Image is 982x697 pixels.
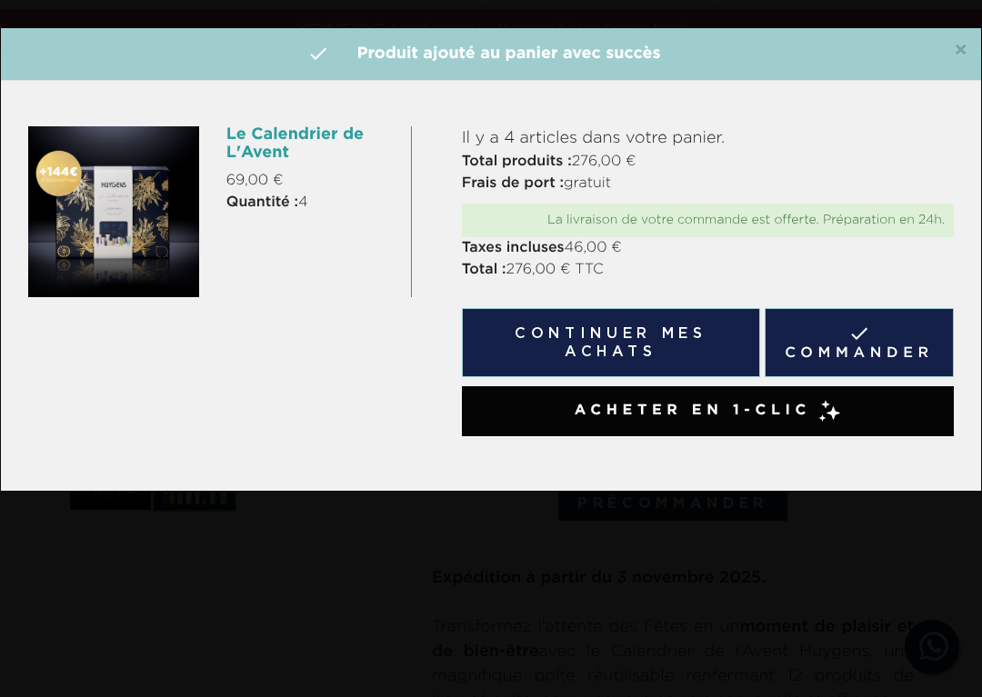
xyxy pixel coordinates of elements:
[462,308,760,377] button: Continuer mes achats
[462,237,954,259] p: 46,00 €
[462,263,506,277] strong: Total :
[954,40,967,62] button: Close
[28,126,199,297] img: Le Calendrier de L'Avent
[226,126,397,163] h6: Le Calendrier de L'Avent
[226,192,397,214] p: 4
[462,173,954,194] p: gratuit
[462,241,565,255] strong: Taxes incluses
[462,259,954,281] p: 276,00 € TTC
[462,176,564,191] strong: Frais de port :
[307,43,329,65] i: 
[462,151,954,173] p: 276,00 €
[462,126,954,151] p: Il y a 4 articles dans votre panier.
[765,308,954,377] a: Commander
[226,170,397,192] p: 69,00 €
[471,213,945,228] div: La livraison de votre commande est offerte. Préparation en 24h.
[954,40,967,62] span: ×
[15,42,967,66] h4: Produit ajouté au panier avec succès
[462,154,572,169] strong: Total produits :
[226,195,298,210] strong: Quantité :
